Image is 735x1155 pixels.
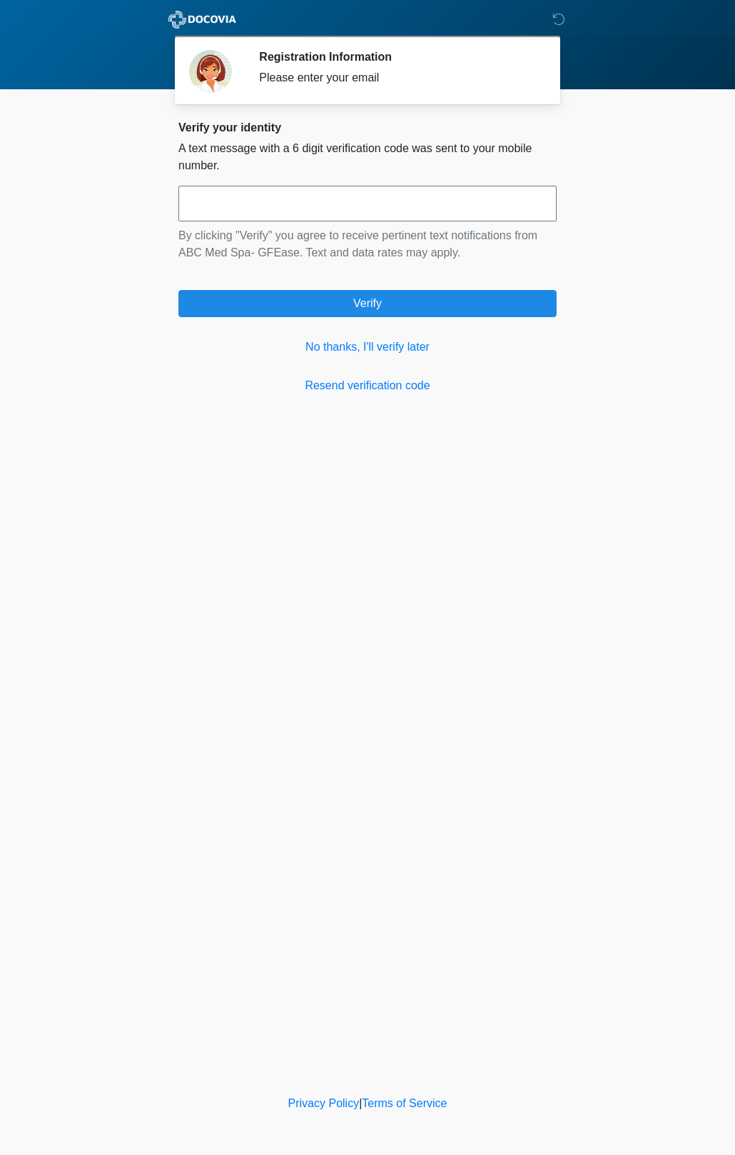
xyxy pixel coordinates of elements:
[189,50,232,93] img: Agent Avatar
[178,290,557,317] button: Verify
[362,1097,447,1109] a: Terms of Service
[178,140,557,174] p: A text message with a 6 digit verification code was sent to your mobile number.
[288,1097,360,1109] a: Privacy Policy
[178,227,557,261] p: By clicking "Verify" you agree to receive pertinent text notifications from ABC Med Spa- GFEase. ...
[178,121,557,134] h2: Verify your identity
[259,50,535,64] h2: Registration Information
[178,377,557,394] a: Resend verification code
[164,11,240,29] img: ABC Med Spa- GFEase Logo
[259,69,535,86] div: Please enter your email
[359,1097,362,1109] a: |
[178,339,557,356] a: No thanks, I'll verify later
